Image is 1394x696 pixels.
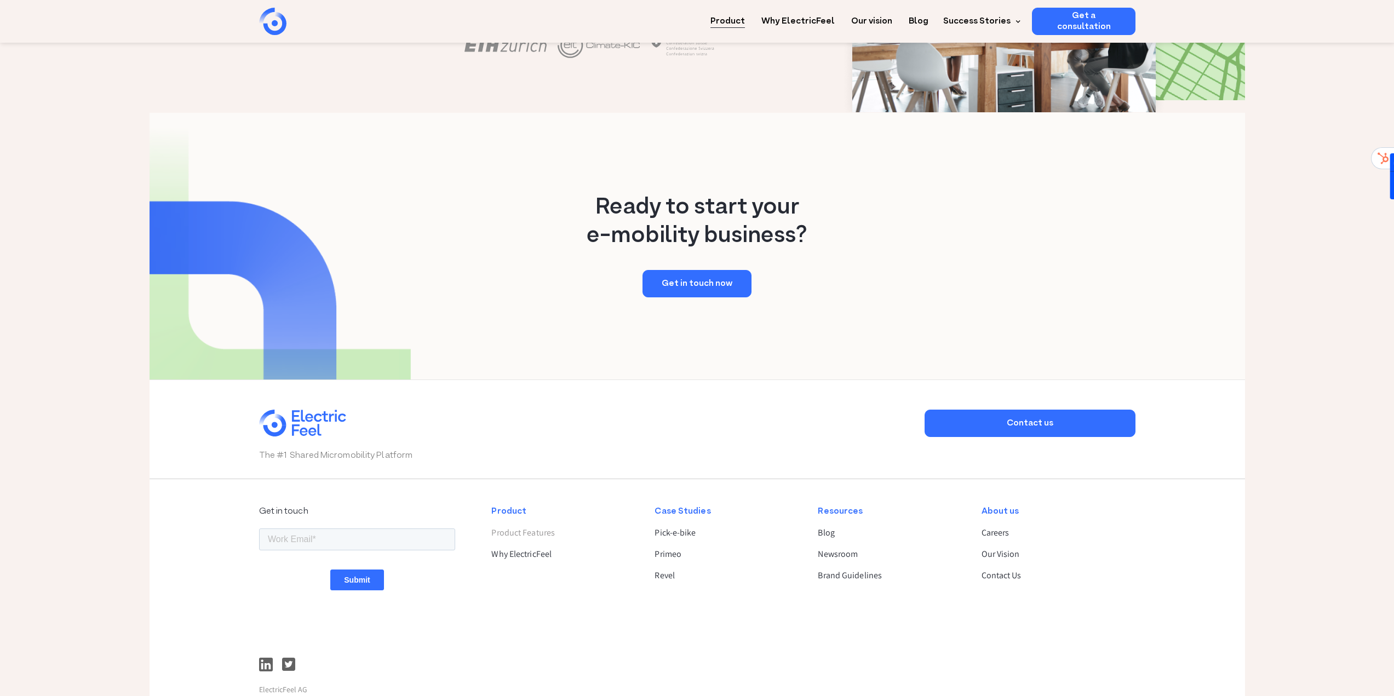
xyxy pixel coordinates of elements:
[655,526,799,539] a: Pick-e-bike
[851,8,892,28] a: Our vision
[761,8,835,28] a: Why ElectricFeel
[642,270,752,297] a: Get in touch now
[982,548,1126,561] a: Our Vision
[982,505,1126,518] div: About us
[937,8,1024,35] div: Success Stories
[259,8,347,35] a: home
[818,548,962,561] a: Newsroom
[259,526,455,645] iframe: Form 1
[710,8,745,28] a: Product
[925,410,1135,437] a: Contact us
[1322,624,1379,681] iframe: Chatbot
[491,505,636,518] div: Product
[982,569,1126,582] a: Contact Us
[259,505,455,518] div: Get in touch
[982,526,1126,539] a: Careers
[818,526,962,539] a: Blog
[655,569,799,582] a: Revel
[818,569,962,582] a: Brand Guidelines
[818,505,962,518] div: Resources
[491,548,636,561] a: Why ElectricFeel
[1032,8,1135,35] a: Get a consultation
[655,505,799,518] div: Case Studies
[909,8,928,28] a: Blog
[259,449,914,462] p: The #1 Shared Micromobility Platform
[943,15,1011,28] div: Success Stories
[491,526,636,539] a: Product Features
[655,548,799,561] a: Primeo
[259,195,1135,249] h2: Ready to start your e-mobility business?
